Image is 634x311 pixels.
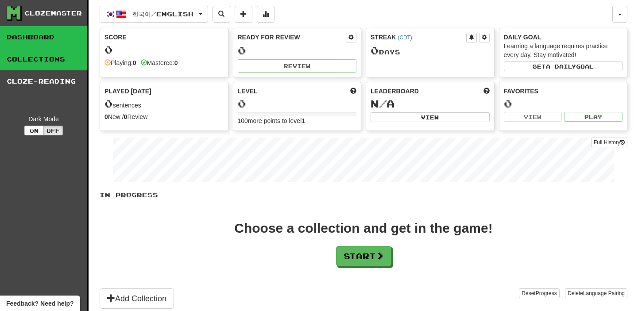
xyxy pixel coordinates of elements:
[336,246,391,266] button: Start
[583,290,625,296] span: Language Pairing
[100,191,627,200] p: In Progress
[104,33,224,42] div: Score
[238,98,357,109] div: 0
[483,87,490,96] span: This week in points, UTC
[504,61,623,71] button: Seta dailygoal
[536,290,557,296] span: Progress
[104,98,224,110] div: sentences
[238,59,357,73] button: Review
[504,33,623,42] div: Daily Goal
[24,126,44,135] button: On
[141,58,178,67] div: Mastered:
[235,6,252,23] button: Add sentence to collection
[6,299,73,308] span: Open feedback widget
[104,58,136,67] div: Playing:
[371,87,419,96] span: Leaderboard
[133,59,136,66] strong: 0
[371,112,490,122] button: View
[213,6,230,23] button: Search sentences
[504,112,562,122] button: View
[257,6,274,23] button: More stats
[7,115,81,123] div: Dark Mode
[43,126,63,135] button: Off
[100,6,208,23] button: 한국어/English
[238,45,357,56] div: 0
[238,87,258,96] span: Level
[132,10,193,18] span: 한국어 / English
[371,45,490,57] div: Day s
[350,87,356,96] span: Score more points to level up
[104,87,151,96] span: Played [DATE]
[100,288,174,309] button: Add Collection
[546,63,576,69] span: a daily
[104,112,224,121] div: New / Review
[519,288,559,298] button: ResetProgress
[504,98,623,109] div: 0
[104,97,113,110] span: 0
[564,112,622,122] button: Play
[565,288,627,298] button: DeleteLanguage Pairing
[371,97,395,110] span: N/A
[371,33,466,42] div: Streak
[104,44,224,55] div: 0
[124,113,128,120] strong: 0
[238,116,357,125] div: 100 more points to level 1
[104,113,108,120] strong: 0
[371,44,379,57] span: 0
[504,42,623,59] div: Learning a language requires practice every day. Stay motivated!
[174,59,178,66] strong: 0
[591,138,627,147] a: Full History
[504,87,623,96] div: Favorites
[24,9,82,18] div: Clozemaster
[234,222,492,235] div: Choose a collection and get in the game!
[238,33,346,42] div: Ready for Review
[398,35,412,41] a: (CDT)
